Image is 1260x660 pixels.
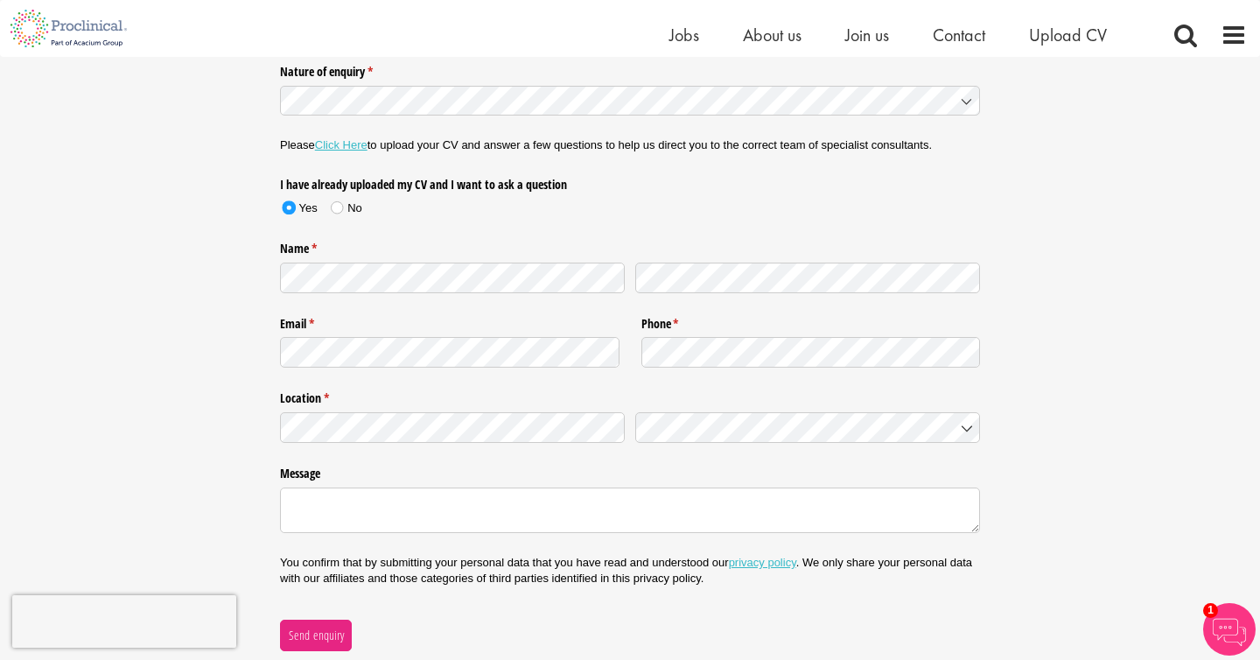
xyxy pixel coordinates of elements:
[280,137,980,153] p: Please to upload your CV and answer a few questions to help us direct you to the correct team of ...
[1203,603,1256,656] img: Chatbot
[641,309,981,332] label: Phone
[280,309,619,332] label: Email
[299,200,318,216] div: Yes
[347,200,362,216] div: No
[635,263,980,293] input: Last
[280,460,980,482] label: Message
[845,24,889,46] a: Join us
[1029,24,1107,46] a: Upload CV
[743,24,801,46] a: About us
[280,57,980,80] label: Nature of enquiry
[280,384,980,407] legend: Location
[280,234,980,256] legend: Name
[635,412,980,443] input: Country
[280,170,619,193] legend: I have already uploaded my CV and I want to ask a question
[280,555,980,586] p: You confirm that by submitting your personal data that you have read and understood our . We only...
[729,556,796,569] a: privacy policy
[1203,603,1218,618] span: 1
[315,138,367,151] a: Click Here
[288,626,345,645] span: Send enquiry
[280,263,625,293] input: First
[669,24,699,46] a: Jobs
[280,620,352,651] button: Send enquiry
[933,24,985,46] a: Contact
[12,595,236,648] iframe: reCAPTCHA
[280,412,625,443] input: State / Province / Region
